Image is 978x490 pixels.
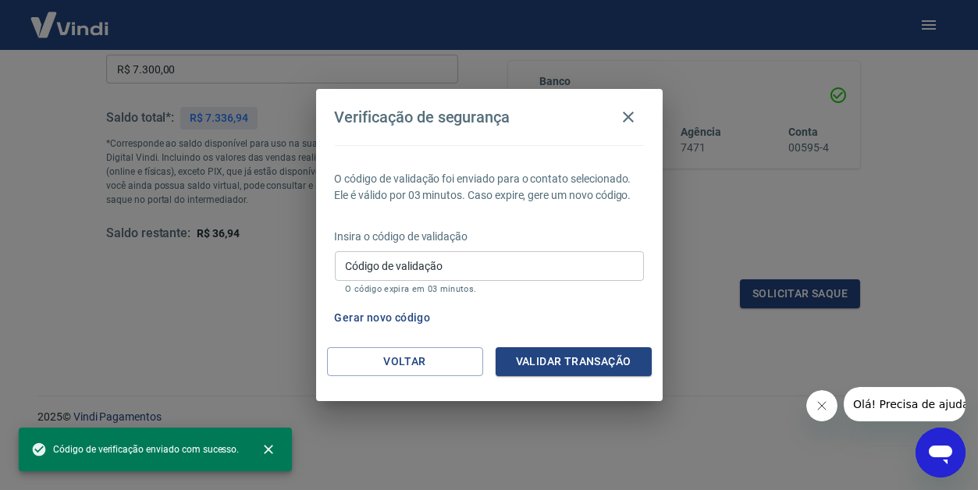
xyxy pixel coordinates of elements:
h4: Verificação de segurança [335,108,510,126]
button: Validar transação [496,347,652,376]
iframe: Fechar mensagem [806,390,838,421]
button: Voltar [327,347,483,376]
button: Gerar novo código [329,304,437,332]
button: close [251,432,286,467]
iframe: Mensagem da empresa [844,387,966,421]
p: O código de validação foi enviado para o contato selecionado. Ele é válido por 03 minutos. Caso e... [335,171,644,204]
span: Código de verificação enviado com sucesso. [31,442,239,457]
p: O código expira em 03 minutos. [346,284,633,294]
span: Olá! Precisa de ajuda? [9,11,131,23]
p: Insira o código de validação [335,229,644,245]
iframe: Botão para abrir a janela de mensagens [916,428,966,478]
